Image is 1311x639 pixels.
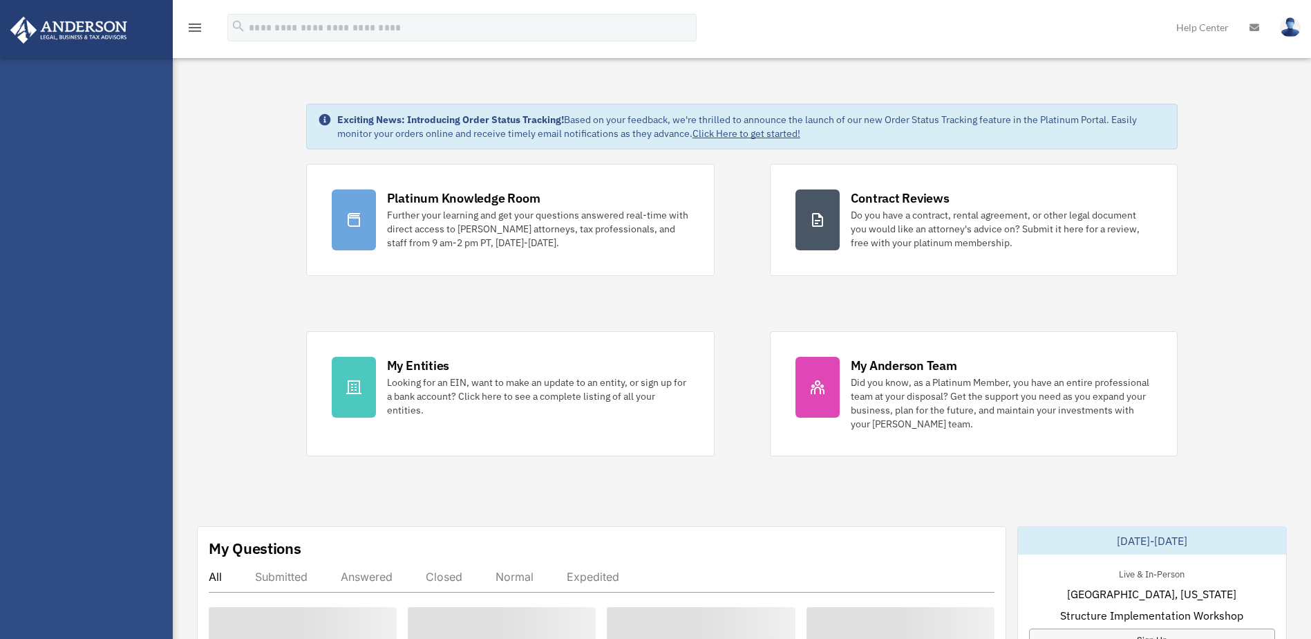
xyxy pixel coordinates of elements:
[209,538,301,559] div: My Questions
[1108,566,1196,580] div: Live & In-Person
[426,570,462,584] div: Closed
[187,19,203,36] i: menu
[1067,586,1236,602] span: [GEOGRAPHIC_DATA], [US_STATE]
[692,127,800,140] a: Click Here to get started!
[851,357,957,374] div: My Anderson Team
[231,19,246,34] i: search
[337,113,1167,140] div: Based on your feedback, we're thrilled to announce the launch of our new Order Status Tracking fe...
[209,570,222,584] div: All
[496,570,534,584] div: Normal
[770,331,1178,456] a: My Anderson Team Did you know, as a Platinum Member, you have an entire professional team at your...
[1018,527,1286,555] div: [DATE]-[DATE]
[770,164,1178,276] a: Contract Reviews Do you have a contract, rental agreement, or other legal document you would like...
[387,357,449,374] div: My Entities
[851,208,1153,250] div: Do you have a contract, rental agreement, or other legal document you would like an attorney's ad...
[1280,17,1301,37] img: User Pic
[387,376,689,417] div: Looking for an EIN, want to make an update to an entity, or sign up for a bank account? Click her...
[387,208,689,250] div: Further your learning and get your questions answered real-time with direct access to [PERSON_NAM...
[341,570,393,584] div: Answered
[1060,607,1243,624] span: Structure Implementation Workshop
[306,164,715,276] a: Platinum Knowledge Room Further your learning and get your questions answered real-time with dire...
[6,17,131,44] img: Anderson Advisors Platinum Portal
[187,24,203,36] a: menu
[255,570,308,584] div: Submitted
[851,376,1153,431] div: Did you know, as a Platinum Member, you have an entire professional team at your disposal? Get th...
[306,331,715,456] a: My Entities Looking for an EIN, want to make an update to an entity, or sign up for a bank accoun...
[851,189,950,207] div: Contract Reviews
[387,189,540,207] div: Platinum Knowledge Room
[567,570,619,584] div: Expedited
[337,113,564,126] strong: Exciting News: Introducing Order Status Tracking!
